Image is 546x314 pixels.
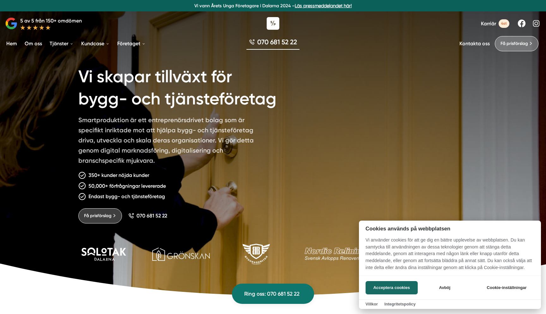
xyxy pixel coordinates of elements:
[479,281,534,294] button: Cookie-inställningar
[420,281,470,294] button: Avböj
[384,302,416,306] a: Integritetspolicy
[359,226,541,232] h2: Cookies används på webbplatsen
[359,237,541,275] p: Vi använder cookies för att ge dig en bättre upplevelse av webbplatsen. Du kan samtycka till anvä...
[366,281,418,294] button: Acceptera cookies
[366,302,378,306] a: Villkor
